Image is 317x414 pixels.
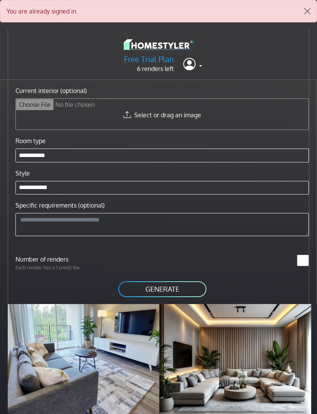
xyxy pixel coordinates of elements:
label: Room type [15,136,46,145]
label: Number of renders [11,255,162,264]
label: Specific requirements (optional) [15,201,105,210]
label: Current interior (optional) [15,86,87,95]
button: Close [298,0,317,22]
button: GENERATE [118,281,207,298]
label: Style [15,169,30,178]
img: logo-3de290ba35641baa71223ecac5eacb59cb85b4c7fdf211dc9aaecaaee71ea2f8.svg [124,38,193,51]
p: Each render has a 1 credit fee [11,264,162,271]
h5: Free Trial Plan [124,54,174,64]
p: 6 renders left [124,64,174,73]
